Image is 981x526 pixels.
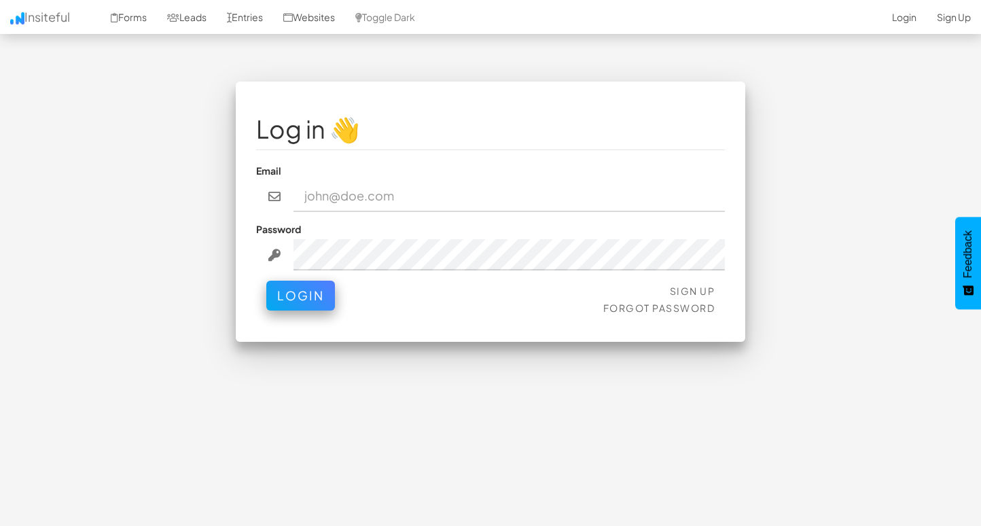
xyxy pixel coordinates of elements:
[256,116,725,143] h1: Log in 👋
[266,281,335,311] button: Login
[256,164,281,177] label: Email
[962,230,974,278] span: Feedback
[293,181,726,212] input: john@doe.com
[955,217,981,309] button: Feedback - Show survey
[670,285,715,297] a: Sign Up
[256,222,301,236] label: Password
[603,302,715,314] a: Forgot Password
[10,12,24,24] img: icon.png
